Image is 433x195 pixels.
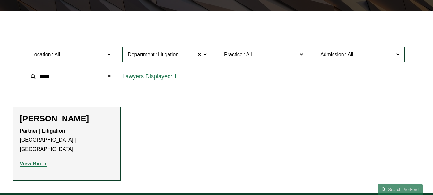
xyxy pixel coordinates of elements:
[378,184,423,195] a: Search this site
[20,128,65,134] strong: Partner | Litigation
[320,52,344,57] span: Admission
[31,52,51,57] span: Location
[20,127,114,154] p: [GEOGRAPHIC_DATA] | [GEOGRAPHIC_DATA]
[20,161,41,166] strong: View Bio
[20,161,47,166] a: View Bio
[128,52,155,57] span: Department
[20,114,114,124] h2: [PERSON_NAME]
[158,50,178,59] span: Litigation
[174,73,177,80] span: 1
[224,52,243,57] span: Practice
